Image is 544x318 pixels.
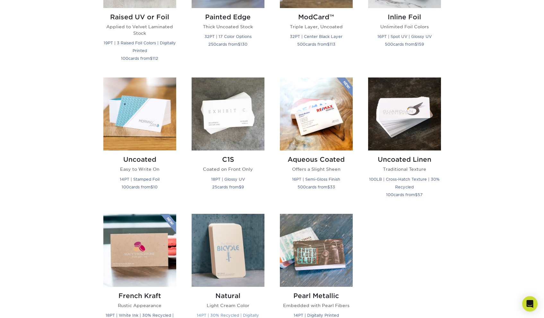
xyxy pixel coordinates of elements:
[386,192,393,197] span: 100
[152,56,158,61] span: 112
[192,23,264,30] p: Thick Uncoated Stock
[280,292,353,300] h2: Pearl Metallic
[280,77,353,150] img: Aqueous Coated Business Cards
[211,177,245,182] small: 18PT | Glossy UV
[238,42,240,47] span: $
[418,192,423,197] span: 57
[150,56,152,61] span: $
[386,192,423,197] small: cards from
[208,42,216,47] span: 250
[103,214,176,287] img: French Kraft Business Cards
[280,214,353,287] img: Pearl Metallic Business Cards
[104,41,176,53] small: 19PT | 3 Raised Foil Colors | Digitally Printed
[330,42,335,47] span: 113
[368,156,441,163] h2: Uncoated Linen
[385,42,424,47] small: cards from
[327,42,330,47] span: $
[192,13,264,21] h2: Painted Edge
[153,185,158,189] span: 10
[122,185,158,189] small: cards from
[368,166,441,172] p: Traditional Texture
[121,56,158,61] small: cards from
[103,13,176,21] h2: Raised UV or Foil
[212,185,244,189] small: cards from
[192,292,264,300] h2: Natural
[151,185,153,189] span: $
[103,23,176,37] p: Applied to Velvet Laminated Stock
[192,77,264,150] img: C1S Business Cards
[192,166,264,172] p: Coated on Front Only
[280,13,353,21] h2: ModCard™
[297,42,335,47] small: cards from
[2,298,55,316] iframe: Google Customer Reviews
[241,185,244,189] span: 9
[239,185,241,189] span: $
[415,192,418,197] span: $
[103,77,176,150] img: Uncoated Business Cards
[103,292,176,300] h2: French Kraft
[368,23,441,30] p: Unlimited Foil Colors
[122,185,129,189] span: 100
[103,166,176,172] p: Easy to Write On
[192,156,264,163] h2: C1S
[298,185,335,189] small: cards from
[368,77,441,150] img: Uncoated Linen Business Cards
[290,34,342,39] small: 32PT | Center Black Layer
[192,214,264,287] img: Natural Business Cards
[330,185,335,189] span: 33
[208,42,247,47] small: cards from
[212,185,217,189] span: 25
[280,166,353,172] p: Offers a Slight Sheen
[377,34,432,39] small: 16PT | Spot UV | Glossy UV
[385,42,393,47] span: 500
[368,13,441,21] h2: Inline Foil
[280,302,353,309] p: Embedded with Pearl Fibers
[121,56,128,61] span: 100
[369,177,440,189] small: 100LB | Cross-Hatch Texture | 30% Recycled
[204,34,252,39] small: 32PT | 17 Color Options
[415,42,417,47] span: $
[337,77,353,97] img: New Product
[120,177,160,182] small: 14PT | Stamped Foil
[298,185,306,189] span: 500
[103,302,176,309] p: Rustic Appearance
[417,42,424,47] span: 159
[103,77,176,206] a: Uncoated Business Cards Uncoated Easy to Write On 14PT | Stamped Foil 100cards from$10
[192,302,264,309] p: Light Cream Color
[280,77,353,206] a: Aqueous Coated Business Cards Aqueous Coated Offers a Slight Sheen 16PT | Semi-Gloss Finish 500ca...
[160,214,176,233] img: New Product
[368,77,441,206] a: Uncoated Linen Business Cards Uncoated Linen Traditional Texture 100LB | Cross-Hatch Texture | 30...
[280,156,353,163] h2: Aqueous Coated
[103,156,176,163] h2: Uncoated
[297,42,306,47] span: 500
[294,313,339,318] small: 14PT | Digitally Printed
[327,185,330,189] span: $
[280,23,353,30] p: Triple Layer, Uncoated
[240,42,247,47] span: 130
[192,77,264,206] a: C1S Business Cards C1S Coated on Front Only 18PT | Glossy UV 25cards from$9
[522,296,538,312] div: Open Intercom Messenger
[292,177,340,182] small: 16PT | Semi-Gloss Finish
